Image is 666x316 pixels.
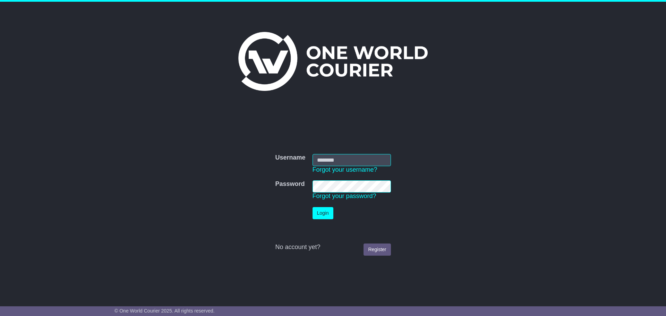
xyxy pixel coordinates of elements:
div: No account yet? [275,244,391,251]
label: Password [275,180,305,188]
label: Username [275,154,305,162]
button: Login [313,207,333,219]
a: Forgot your password? [313,193,376,199]
img: One World [238,32,428,91]
a: Forgot your username? [313,166,377,173]
span: © One World Courier 2025. All rights reserved. [114,308,215,314]
a: Register [364,244,391,256]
